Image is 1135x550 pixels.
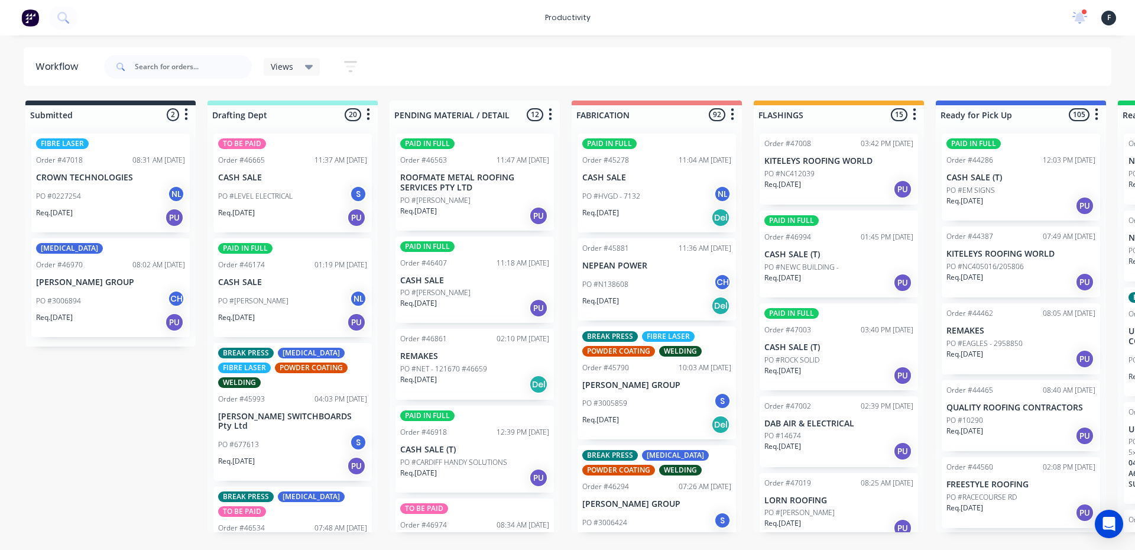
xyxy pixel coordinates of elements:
div: 03:40 PM [DATE] [861,325,913,335]
div: Order #46294 [582,481,629,492]
p: Req. [DATE] [764,273,801,283]
div: 11:04 AM [DATE] [679,155,731,166]
div: PU [1075,196,1094,215]
div: Del [711,296,730,315]
p: Req. [DATE] [764,179,801,190]
div: PU [893,519,912,538]
div: 12:03 PM [DATE] [1043,155,1095,166]
div: 11:36 AM [DATE] [679,243,731,254]
p: [PERSON_NAME] GROUP [582,499,731,509]
div: PU [347,208,366,227]
div: productivity [539,9,596,27]
div: Order #46994 [764,232,811,242]
p: Req. [DATE] [764,365,801,376]
div: FIBRE LASEROrder #4701808:31 AM [DATE]CROWN TECHNOLOGIESPO #0227254NLReq.[DATE]PU [31,134,190,232]
div: TO BE PAID [400,503,448,514]
div: PAID IN FULLOrder #4640711:18 AM [DATE]CASH SALEPO #[PERSON_NAME]Req.[DATE]PU [395,237,554,323]
div: Order #46534 [218,523,265,533]
p: QUALITY ROOFING CONTRACTORS [946,403,1095,413]
div: Order #45993 [218,394,265,405]
div: Order #4701908:25 AM [DATE]LORN ROOFINGPO #[PERSON_NAME]Req.[DATE]PU [760,473,918,544]
div: S [714,512,731,529]
div: 02:10 PM [DATE] [497,334,549,344]
p: PO #3006894 [36,296,81,306]
div: BREAK PRESSFIBRE LASERPOWDER COATINGWELDINGOrder #4579010:03 AM [DATE][PERSON_NAME] GROUPPO #3005... [578,326,736,440]
div: BREAK PRESS [582,450,638,461]
p: Req. [DATE] [582,415,619,425]
div: PU [893,366,912,385]
p: Req. [DATE] [36,312,73,323]
p: PO #[PERSON_NAME] [400,195,471,206]
p: Req. [DATE] [764,518,801,529]
div: WELDING [659,346,702,357]
div: CH [714,273,731,291]
p: PO #EM SIGNS [946,185,995,196]
div: Order #4446208:05 AM [DATE]REMAKESPO #EAGLES - 2958850Req.[DATE]PU [942,303,1100,374]
p: PO #3005859 [582,398,627,409]
div: Order #45790 [582,363,629,373]
div: Order #46407 [400,258,447,268]
div: 08:02 AM [DATE] [132,260,185,270]
p: PO #LEVEL ELECTRICAL [218,191,293,202]
p: Req. [DATE] [582,208,619,218]
img: Factory [21,9,39,27]
div: PAID IN FULL [582,138,637,149]
div: Order #46918 [400,427,447,438]
p: LORN ROOFING [764,496,913,506]
p: FREESTYLE ROOFING [946,480,1095,490]
div: NL [167,185,185,203]
p: Req. [DATE] [218,456,255,467]
div: Order #46665 [218,155,265,166]
div: Order #4700803:42 PM [DATE]KITELEYS ROOFING WORLDPO #NC412039Req.[DATE]PU [760,134,918,205]
p: Req. [DATE] [218,312,255,323]
div: Order #46861 [400,334,447,344]
p: Req. [DATE] [400,298,437,309]
p: [PERSON_NAME] GROUP [36,277,185,287]
div: PU [1075,503,1094,522]
p: KITELEYS ROOFING WORLD [946,249,1095,259]
p: PO #0227254 [36,191,81,202]
div: S [349,185,367,203]
p: PO #677613 [218,439,259,450]
div: 07:26 AM [DATE] [679,481,731,492]
div: 03:42 PM [DATE] [861,138,913,149]
div: BREAK PRESS [582,331,638,342]
p: CASH SALE (T) [946,173,1095,183]
div: Order #44286 [946,155,993,166]
p: PO #NEWC BUILDING - [764,262,839,273]
div: 02:08 PM [DATE] [1043,462,1095,473]
div: POWDER COATING [582,465,655,475]
div: Order #44387 [946,231,993,242]
div: PAID IN FULL [400,138,455,149]
p: [PERSON_NAME] SWITCHBOARDS Pty Ltd [218,412,367,432]
div: S [714,392,731,410]
div: FIBRE LASER [36,138,89,149]
div: [MEDICAL_DATA]Order #4697008:02 AM [DATE][PERSON_NAME] GROUPPO #3006894CHReq.[DATE]PU [31,238,190,337]
p: PO #NC405016/205806 [946,261,1024,272]
p: CASH SALE (T) [764,250,913,260]
p: DAB AIR & ELECTRICAL [764,419,913,429]
div: 01:45 PM [DATE] [861,232,913,242]
p: PO #N138608 [582,279,628,290]
div: Del [711,208,730,227]
div: BREAK PRESS[MEDICAL_DATA]FIBRE LASERPOWDER COATINGWELDINGOrder #4599304:03 PM [DATE][PERSON_NAME]... [213,343,372,481]
div: NL [349,290,367,308]
div: Order #45881 [582,243,629,254]
p: CASH SALE [582,173,731,183]
div: PU [347,313,366,332]
div: NL [714,185,731,203]
div: 08:34 AM [DATE] [497,520,549,530]
p: PO #14674 [764,431,801,441]
div: POWDER COATING [582,346,655,357]
div: 11:37 AM [DATE] [314,155,367,166]
div: PAID IN FULL [218,243,273,254]
div: 08:05 AM [DATE] [1043,308,1095,319]
p: PO #ROCK SOLID [764,355,819,365]
p: REMAKES [946,326,1095,336]
div: POWDER COATING [275,363,348,373]
p: PO #NET - 121670 #46659 [400,364,487,374]
div: 02:39 PM [DATE] [861,401,913,412]
p: Req. [DATE] [946,426,983,436]
div: Open Intercom Messenger [1095,510,1123,538]
div: PU [529,206,548,225]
